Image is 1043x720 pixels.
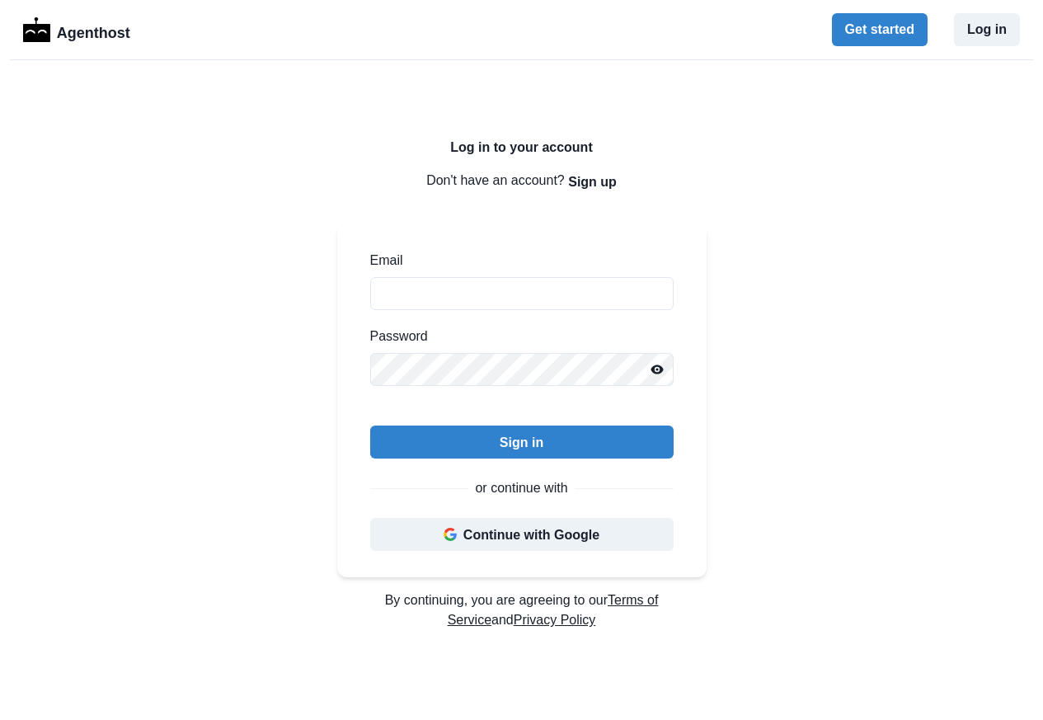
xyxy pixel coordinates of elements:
p: Don't have an account? [337,165,707,198]
label: Password [370,327,664,346]
button: Get started [832,13,928,46]
p: Agenthost [57,16,130,45]
a: LogoAgenthost [23,16,130,45]
p: By continuing, you are agreeing to our and [337,591,707,630]
h2: Log in to your account [337,139,707,155]
button: Sign in [370,426,674,459]
button: Reveal password [641,353,674,386]
img: Logo [23,17,50,42]
p: or continue with [475,478,567,498]
button: Sign up [568,165,617,198]
label: Email [370,251,664,271]
button: Log in [954,13,1020,46]
a: Privacy Policy [514,613,596,627]
button: Continue with Google [370,518,674,551]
